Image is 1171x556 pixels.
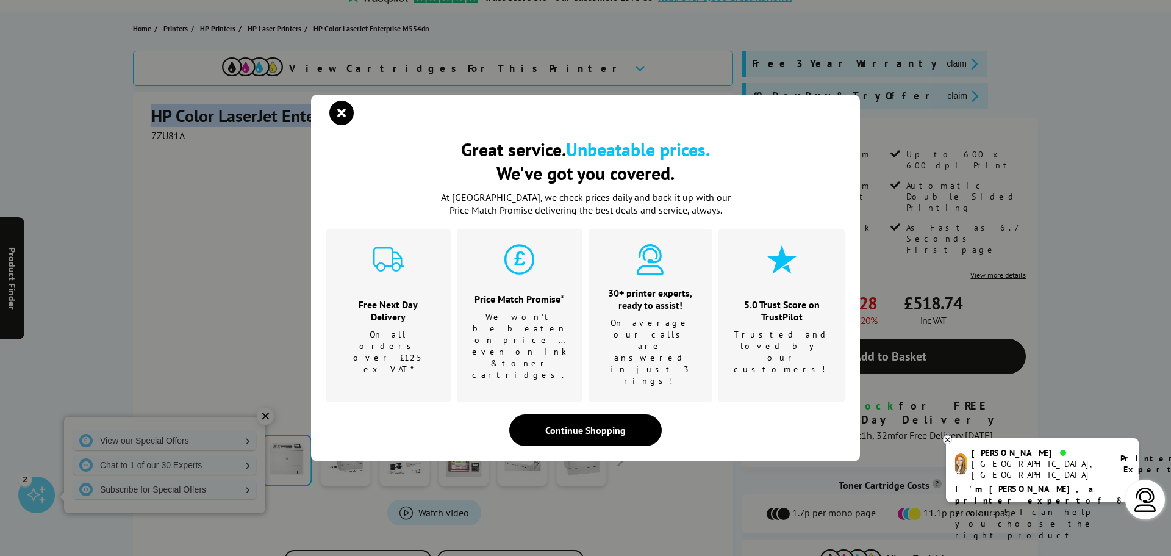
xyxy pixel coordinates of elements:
p: of 8 years! I can help you choose the right product [955,483,1130,541]
img: user-headset-light.svg [1133,488,1158,512]
b: I'm [PERSON_NAME], a printer expert [955,483,1097,506]
b: Unbeatable prices. [566,137,710,161]
h3: Price Match Promise* [472,293,567,305]
img: expert-cyan.svg [635,244,665,275]
h3: 5.0 Trust Score on TrustPilot [734,298,829,323]
h3: Free Next Day Delivery [342,298,435,323]
h2: Great service. We've got you covered. [326,137,845,185]
p: At [GEOGRAPHIC_DATA], we check prices daily and back it up with our Price Match Promise deliverin... [433,191,738,217]
div: [GEOGRAPHIC_DATA], [GEOGRAPHIC_DATA] [972,458,1105,480]
div: [PERSON_NAME] [972,447,1105,458]
p: On all orders over £125 ex VAT* [342,329,435,375]
img: star-cyan.svg [767,244,797,275]
button: close modal [332,104,351,122]
img: price-promise-cyan.svg [504,244,535,275]
div: Continue Shopping [509,414,662,446]
p: On average our calls are answered in just 3 rings! [604,317,698,387]
img: delivery-cyan.svg [373,244,404,275]
img: amy-livechat.png [955,453,967,475]
h3: 30+ printer experts, ready to assist! [604,287,698,311]
p: Trusted and loved by our customers! [734,329,829,375]
p: We won't be beaten on price …even on ink & toner cartridges. [472,311,567,381]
